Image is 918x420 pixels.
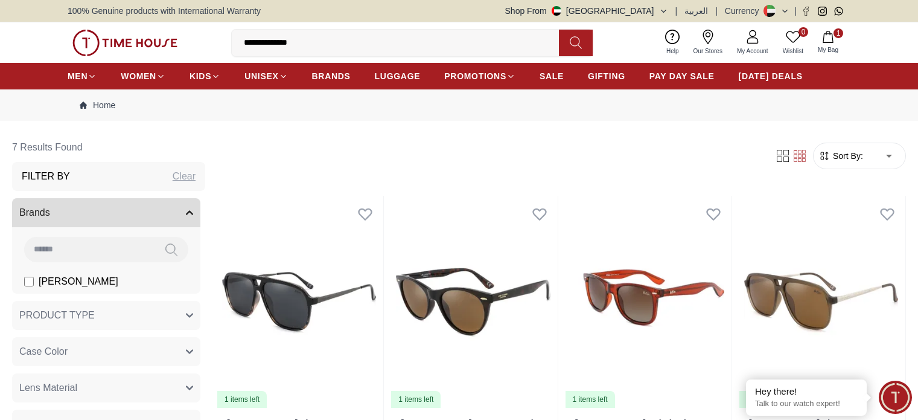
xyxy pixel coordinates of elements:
span: | [675,5,678,17]
span: | [794,5,797,17]
div: Chat Widget [879,381,912,414]
img: United Arab Emirates [552,6,561,16]
span: Lens Material [19,381,77,395]
a: Home [80,99,115,111]
button: PRODUCT TYPE [12,301,200,330]
a: MEN [68,65,97,87]
button: 1My Bag [811,28,846,57]
span: PROMOTIONS [444,70,506,82]
span: Help [661,47,684,56]
span: PAY DAY SALE [649,70,715,82]
a: Our Stores [686,27,730,58]
span: PRODUCT TYPE [19,308,95,323]
button: العربية [684,5,708,17]
span: 100% Genuine products with International Warranty [68,5,261,17]
div: Hey there! [755,386,858,398]
input: [PERSON_NAME] [24,277,34,286]
a: Instagram [818,7,827,16]
img: ... [72,30,177,56]
img: Lee Cooper Vintage Square Sunglasses For Men Classic Retro Designer Style -LC1001C03 [215,196,383,409]
div: 1 items left [391,391,441,408]
p: Talk to our watch expert! [755,399,858,409]
div: Clear [173,169,196,184]
a: Lee Cooper Vintage Square Sunglasses For Men Classic Retro Designer Style -LC1001C031 items left [215,196,383,409]
span: 1 [834,28,843,38]
a: Lee Cooper Vintage Square Sunglasses For Men Classic Retro Designer Style - LC1001C023 items left [737,196,905,409]
span: [PERSON_NAME] [39,274,118,289]
a: UNISEX [244,65,287,87]
h6: 7 Results Found [12,133,205,162]
div: Currency [725,5,764,17]
div: 3 items left [739,391,789,408]
span: Wishlist [778,47,808,56]
button: Sort By: [818,150,863,162]
a: BRANDS [312,65,351,87]
a: PAY DAY SALE [649,65,715,87]
span: My Account [732,47,773,56]
a: 0Wishlist [776,27,811,58]
span: WOMEN [121,70,156,82]
span: Sort By: [830,150,863,162]
span: | [715,5,718,17]
button: Lens Material [12,373,200,402]
span: [DATE] DEALS [739,70,803,82]
a: Whatsapp [834,7,843,16]
img: Lee Cooper Vintage Square Sunglasses For Men Classic Retro Designer Style - LC1001C02 [737,196,905,409]
a: GIFTING [588,65,625,87]
h3: Filter By [22,169,70,184]
div: 1 items left [217,391,267,408]
a: [DATE] DEALS [739,65,803,87]
a: Lee Cooper Polarised Sunglasses Gradient Brown Lens For Beautiful Women - LC1018C031 items left [563,196,732,409]
div: 1 items left [566,391,615,408]
span: GIFTING [588,70,625,82]
span: My Bag [813,45,843,54]
a: KIDS [190,65,220,87]
a: SALE [540,65,564,87]
nav: Breadcrumb [68,89,850,121]
img: Lee Cooper Polarised Sunglasses Gradient Brown Lens For Beautiful Women - LC1018C03 [563,196,732,409]
span: KIDS [190,70,211,82]
span: BRANDS [312,70,351,82]
button: Shop From[GEOGRAPHIC_DATA] [505,5,668,17]
span: UNISEX [244,70,278,82]
span: LUGGAGE [375,70,421,82]
a: LUGGAGE [375,65,421,87]
span: Case Color [19,344,68,359]
span: MEN [68,70,88,82]
span: 0 [798,27,808,37]
a: PROMOTIONS [444,65,515,87]
button: Case Color [12,337,200,366]
span: Our Stores [689,47,727,56]
span: SALE [540,70,564,82]
a: Help [659,27,686,58]
button: Brands [12,198,200,227]
a: Facebook [802,7,811,16]
span: Brands [19,205,50,220]
img: Lee Cooper Women's Iconic Polarized Sunglasses With UV Protection - Glam Gifts For Women Worn All... [389,196,557,409]
a: WOMEN [121,65,165,87]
